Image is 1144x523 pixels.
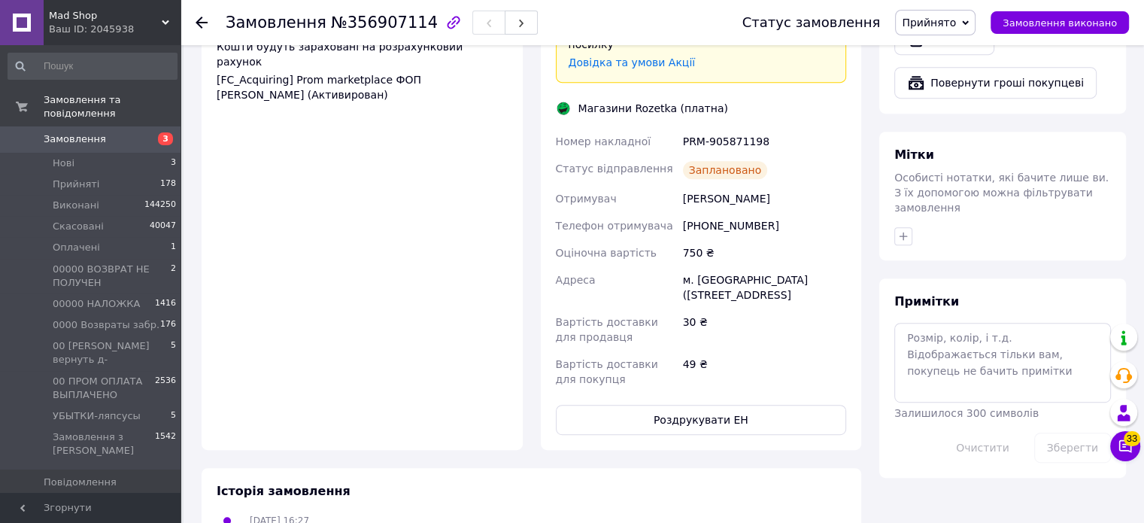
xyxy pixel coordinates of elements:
span: Скасовані [53,220,104,233]
div: [PHONE_NUMBER] [680,212,849,239]
span: Оплачені [53,241,100,254]
div: м. [GEOGRAPHIC_DATA] ([STREET_ADDRESS] [680,266,849,309]
div: Ваш ID: 2045938 [49,23,181,36]
span: Історія замовлення [217,484,350,498]
span: 176 [160,318,176,332]
span: Повідомлення [44,476,117,489]
div: [FC_Acquiring] Prom marketplace ФОП [PERSON_NAME] (Активирован) [217,72,508,102]
span: 1 [171,241,176,254]
button: Роздрукувати ЕН [556,405,847,435]
span: Замовлення [226,14,326,32]
span: 1542 [155,430,176,458]
button: Повернути гроші покупцеві [894,67,1097,99]
span: 5 [171,339,176,366]
span: Виконані [53,199,99,212]
span: 178 [160,178,176,191]
span: 0000 Возвраты забр. [53,318,159,332]
span: Мітки [894,147,934,162]
span: 2 [171,263,176,290]
span: 5 [171,409,176,423]
span: Примітки [894,294,959,309]
span: 40047 [150,220,176,233]
div: Магазини Rozetka (платна) [575,101,732,116]
span: 3 [171,157,176,170]
button: Замовлення виконано [991,11,1129,34]
span: Особисті нотатки, які бачите лише ви. З їх допомогою можна фільтрувати замовлення [894,172,1109,214]
span: 1416 [155,297,176,311]
span: 33 [1124,431,1140,446]
span: Отримувач [556,193,617,205]
div: 49 ₴ [680,351,849,393]
span: Вартість доставки для продавця [556,316,658,343]
span: Замовлення з [PERSON_NAME] [53,430,155,458]
span: №356907114 [331,14,438,32]
a: Довідка та умови Акції [569,56,696,68]
div: [PERSON_NAME] [680,185,849,212]
div: Заплановано [683,161,768,179]
span: УБЫТКИ-ляпсусы [53,409,141,423]
div: PRM-905871198 [680,128,849,155]
span: Mad Shop [49,9,162,23]
div: 30 ₴ [680,309,849,351]
span: Замовлення [44,132,106,146]
span: Прийнято [902,17,956,29]
span: 144250 [144,199,176,212]
div: Статус замовлення [742,15,881,30]
span: Нові [53,157,74,170]
span: Статус відправлення [556,163,673,175]
div: Повернутися назад [196,15,208,30]
input: Пошук [8,53,178,80]
span: Замовлення виконано [1003,17,1117,29]
span: Вартість доставки для покупця [556,358,658,385]
span: 3 [158,132,173,145]
span: 00000 ВОЗВРАТ НЕ ПОЛУЧЕН [53,263,171,290]
div: Кошти будуть зараховані на розрахунковий рахунок [217,39,508,102]
span: 00000 НАЛОЖКА [53,297,140,311]
span: Номер накладної [556,135,651,147]
span: Телефон отримувача [556,220,673,232]
span: Залишилося 300 символів [894,407,1039,419]
span: 00 ПРОМ ОПЛАТА ВЫПЛАЧЕНО [53,375,155,402]
button: Чат з покупцем33 [1110,431,1140,461]
span: 2536 [155,375,176,402]
span: 00 [PERSON_NAME] вернуть д- [53,339,171,366]
div: 750 ₴ [680,239,849,266]
span: Адреса [556,274,596,286]
span: Замовлення та повідомлення [44,93,181,120]
span: Прийняті [53,178,99,191]
span: Оціночна вартість [556,247,657,259]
